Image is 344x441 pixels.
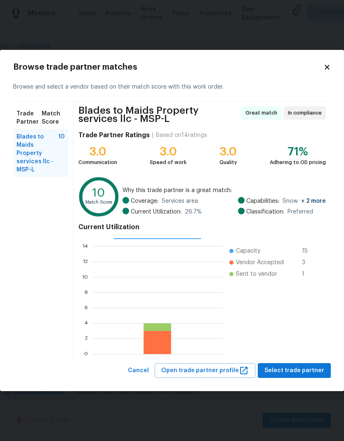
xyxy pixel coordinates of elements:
h4: Current Utilization [78,223,326,231]
text: 2 [85,336,88,341]
span: Capacity [236,247,260,255]
span: 3 [302,258,315,267]
div: | [150,131,156,139]
text: 14 [82,244,88,249]
div: 3.0 [219,148,237,156]
span: + 2 more [301,198,326,204]
text: 6 [85,305,88,310]
span: 15 [302,247,315,255]
text: 4 [85,321,88,326]
span: 26.7 % [185,208,202,216]
span: Services area [162,197,198,205]
span: Match Score [42,110,65,126]
text: Match Score [85,200,112,204]
span: Great match [245,109,280,117]
text: 10 [92,188,105,199]
div: Communication [78,158,117,167]
span: Coverage: [131,197,158,205]
text: 12 [83,259,88,264]
span: Current Utilization: [131,208,181,216]
div: Quality [219,158,237,167]
span: Trade Partner [16,110,42,126]
span: Blades to Maids Property services llc - MSP-L [16,133,58,174]
div: 3.0 [150,148,186,156]
span: Select trade partner [264,366,324,376]
text: 10 [82,274,88,279]
span: Classification: [246,208,284,216]
h4: Trade Partner Ratings [78,131,150,139]
span: 10 [58,133,65,174]
button: Open trade partner profile [155,363,255,378]
span: Snow [283,197,326,205]
span: Why this trade partner is a great match: [123,186,326,195]
text: 8 [85,290,88,295]
span: 1 [302,270,315,278]
span: Preferred [287,208,313,216]
h2: Browse trade partner matches [13,63,323,71]
div: Browse and select a vendor based on their match score with this work order. [13,73,331,101]
span: Blades to Maids Property services llc - MSP-L [78,106,239,123]
span: Open trade partner profile [161,366,249,376]
div: Speed of work [150,158,186,167]
div: 3.0 [78,148,117,156]
div: Based on 14 ratings [156,131,207,139]
div: 71% [270,148,326,156]
div: Adhering to OD pricing [270,158,326,167]
span: In compliance [288,109,325,117]
span: Cancel [128,366,149,376]
span: Vendor Accepted [236,258,284,267]
span: Capabilities: [246,197,279,205]
text: 0 [84,351,88,356]
span: Sent to vendor [236,270,277,278]
button: Select trade partner [258,363,331,378]
button: Cancel [125,363,152,378]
